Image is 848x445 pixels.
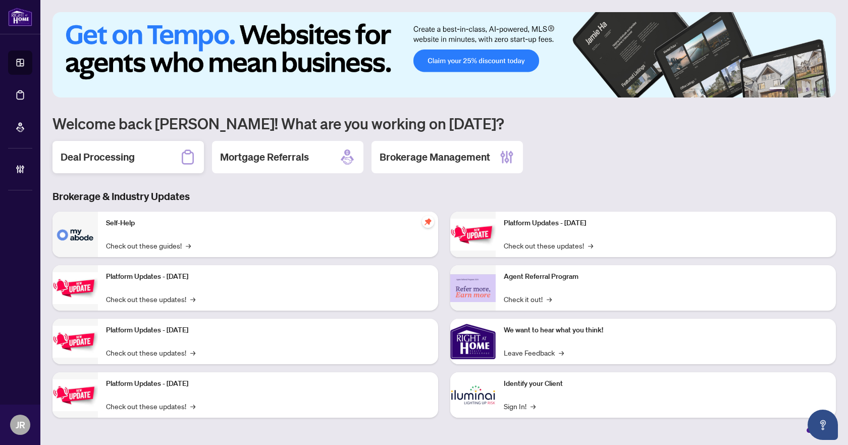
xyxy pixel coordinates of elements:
span: pushpin [422,216,434,228]
h2: Mortgage Referrals [220,150,309,164]
h1: Welcome back [PERSON_NAME]! What are you working on [DATE]? [52,114,836,133]
a: Leave Feedback→ [504,347,564,358]
h2: Brokerage Management [380,150,490,164]
p: Self-Help [106,218,430,229]
span: → [547,293,552,305]
a: Check out these updates!→ [106,293,195,305]
h2: Deal Processing [61,150,135,164]
img: We want to hear what you think! [450,319,496,364]
span: → [588,240,593,251]
span: JR [16,418,25,432]
img: Self-Help [52,212,98,257]
a: Check it out!→ [504,293,552,305]
h3: Brokerage & Industry Updates [52,189,836,204]
span: → [531,401,536,412]
button: 5 [814,87,818,91]
a: Sign In!→ [504,401,536,412]
span: → [186,240,191,251]
a: Check out these guides!→ [106,240,191,251]
span: → [190,293,195,305]
button: Open asap [808,410,838,440]
img: Platform Updates - June 23, 2025 [450,219,496,251]
img: Slide 0 [52,12,836,97]
p: Platform Updates - [DATE] [106,325,430,336]
img: logo [8,8,32,26]
p: We want to hear what you think! [504,325,828,336]
img: Platform Updates - July 8, 2025 [52,379,98,411]
img: Platform Updates - July 21, 2025 [52,326,98,358]
button: 2 [789,87,793,91]
button: 3 [798,87,802,91]
img: Platform Updates - September 16, 2025 [52,272,98,304]
span: → [190,401,195,412]
img: Agent Referral Program [450,274,496,302]
p: Agent Referral Program [504,271,828,282]
a: Check out these updates!→ [106,347,195,358]
span: → [559,347,564,358]
p: Platform Updates - [DATE] [106,378,430,389]
button: 1 [769,87,785,91]
img: Identify your Client [450,372,496,418]
a: Check out these updates!→ [106,401,195,412]
button: 4 [806,87,810,91]
span: → [190,347,195,358]
p: Identify your Client [504,378,828,389]
button: 6 [822,87,826,91]
a: Check out these updates!→ [504,240,593,251]
p: Platform Updates - [DATE] [504,218,828,229]
p: Platform Updates - [DATE] [106,271,430,282]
